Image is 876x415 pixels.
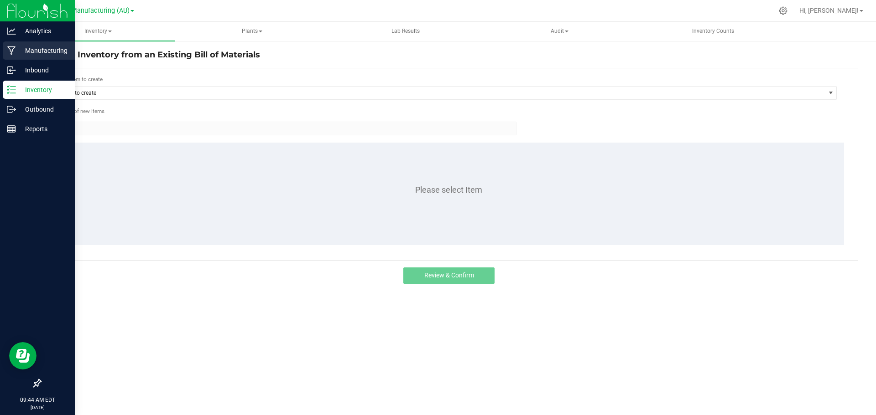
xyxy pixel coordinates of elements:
a: Inventory Counts [637,22,790,41]
span: Inventory Counts [680,27,746,35]
inline-svg: Inbound [7,66,16,75]
span: Number of new packages to create [54,108,104,116]
p: 09:44 AM EDT [4,396,71,404]
p: Reports [16,123,71,134]
span: Review & Confirm [424,272,474,279]
span: Audit [484,22,636,41]
inline-svg: Inventory [7,85,16,94]
h4: Create Inventory from an Existing Bill of Materials [47,49,851,61]
a: Audit [483,22,636,41]
p: Analytics [16,26,71,36]
inline-svg: Manufacturing [7,46,16,55]
span: Lab Results [379,27,432,35]
div: Manage settings [777,6,789,15]
span: Stash Manufacturing (AU) [52,7,130,15]
span: Select item to create [54,76,103,82]
span: Please select Item [415,185,482,195]
p: Inbound [16,65,71,76]
a: Inventory [22,22,175,41]
inline-svg: Outbound [7,105,16,114]
a: Plants [176,22,328,41]
p: Outbound [16,104,71,115]
inline-svg: Analytics [7,26,16,36]
p: Inventory [16,84,71,95]
p: [DATE] [4,404,71,411]
p: Manufacturing [16,45,71,56]
inline-svg: Reports [7,124,16,133]
iframe: Resource center [9,342,36,369]
span: Item to create [55,87,825,99]
a: Lab Results [329,22,482,41]
button: Review & Confirm [403,267,495,284]
span: Hi, [PERSON_NAME]! [799,7,859,14]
